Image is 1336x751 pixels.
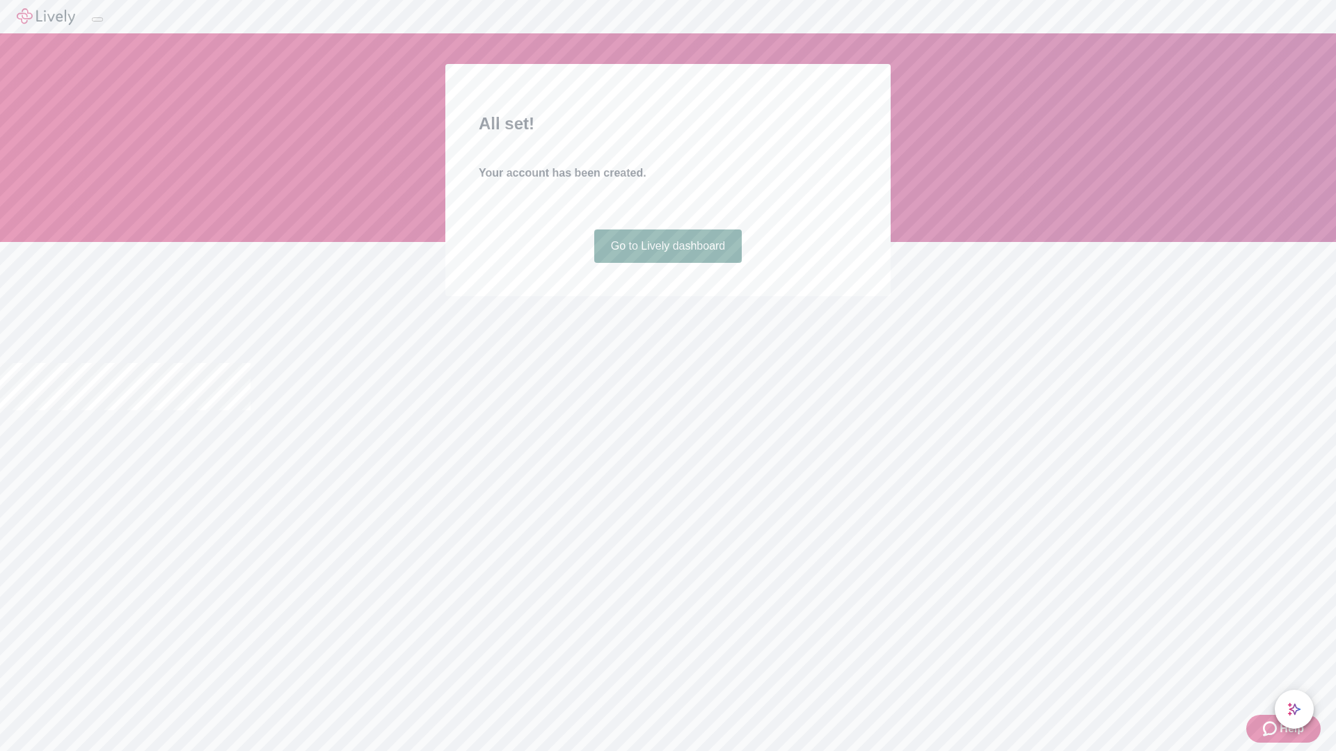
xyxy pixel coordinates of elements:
[479,165,857,181] h4: Your account has been created.
[1263,720,1280,737] svg: Zendesk support icon
[1280,720,1304,737] span: Help
[17,8,75,25] img: Lively
[92,17,103,22] button: Log out
[1246,715,1321,743] button: Zendesk support iconHelp
[1287,702,1301,716] svg: Lively AI Assistant
[594,229,742,263] a: Go to Lively dashboard
[1275,690,1314,729] button: chat
[479,111,857,136] h2: All set!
